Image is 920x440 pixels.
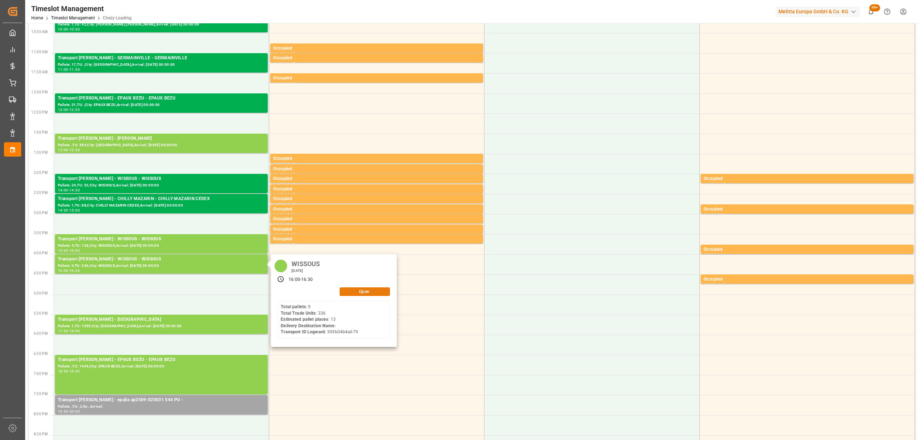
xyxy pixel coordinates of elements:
[281,329,325,334] b: Transport ID Logward
[704,246,911,253] div: Occupied
[58,370,68,373] div: 18:30
[285,223,295,226] div: 15:15
[273,195,480,203] div: Occupied
[58,55,265,62] div: Transport [PERSON_NAME] - GERMAINVILLE - GERMAINVILLE
[273,193,284,196] div: 14:15
[31,50,48,54] span: 11:00 AM
[58,356,265,363] div: Transport [PERSON_NAME] - EPAUX BEZU - EPAUX BEZU
[273,52,284,55] div: 10:45
[704,276,911,283] div: Occupied
[69,249,80,252] div: 16:00
[31,70,48,74] span: 11:30 AM
[281,317,328,322] b: Estimated pallet places
[68,410,69,413] div: -
[273,173,284,176] div: 13:45
[714,253,715,256] div: -
[31,3,132,14] div: Timeslot Management
[273,243,284,246] div: 15:30
[704,253,714,256] div: 15:45
[281,311,316,316] b: Total Trade Units
[863,4,879,20] button: show 100 new notifications
[273,206,480,213] div: Occupied
[69,108,80,111] div: 12:30
[714,213,715,216] div: -
[58,236,265,243] div: Transport [PERSON_NAME] - WISSOUS - WISSOUS
[714,283,715,286] div: -
[715,253,726,256] div: 16:00
[285,193,295,196] div: 14:30
[68,269,69,272] div: -
[285,173,295,176] div: 14:00
[69,148,80,152] div: 13:30
[68,370,69,373] div: -
[58,410,68,413] div: 19:30
[68,148,69,152] div: -
[69,269,80,272] div: 16:30
[69,68,80,71] div: 11:30
[58,175,265,182] div: Transport [PERSON_NAME] - WISSOUS - WISSOUS
[281,323,335,328] b: Delivery Destination Name
[34,150,48,154] span: 1:30 PM
[714,182,715,186] div: -
[68,189,69,192] div: -
[285,82,295,85] div: 11:45
[34,372,48,376] span: 7:00 PM
[69,329,80,333] div: 18:00
[58,243,265,249] div: Pallets: 4,TU: 128,City: WISSOUS,Arrival: [DATE] 00:00:00
[58,189,68,192] div: 14:00
[31,15,43,20] a: Home
[284,162,285,166] div: -
[715,182,726,186] div: 14:15
[69,370,80,373] div: 19:30
[273,186,480,193] div: Occupied
[58,182,265,189] div: Pallets: 24,TU: 32,City: WISSOUS,Arrival: [DATE] 00:00:00
[34,211,48,215] span: 3:00 PM
[284,173,285,176] div: -
[68,329,69,333] div: -
[284,62,285,65] div: -
[289,258,322,268] div: WISSOUS
[69,189,80,192] div: 14:30
[273,75,480,82] div: Occupied
[58,209,68,212] div: 14:30
[273,82,284,85] div: 11:30
[69,28,80,31] div: 10:30
[58,397,265,404] div: Transport [PERSON_NAME] - epalia ap2509-020031 544 PU -
[51,15,95,20] a: Timeslot Management
[68,68,69,71] div: -
[284,182,285,186] div: -
[34,412,48,416] span: 8:00 PM
[284,82,285,85] div: -
[281,304,358,335] div: : 9 : 336 : 13 : : 309b04b4a679
[31,30,48,34] span: 10:30 AM
[281,304,306,309] b: Total pallets
[58,195,265,203] div: Transport [PERSON_NAME] - CHILLY MAZARIN - CHILLY MAZARIN CEDEX
[273,166,480,173] div: Occupied
[58,135,265,142] div: Transport [PERSON_NAME] - [PERSON_NAME]
[273,162,284,166] div: 13:30
[69,410,80,413] div: 20:00
[273,233,284,236] div: 15:15
[34,271,48,275] span: 4:30 PM
[284,223,285,226] div: -
[58,28,68,31] div: 10:00
[273,226,480,233] div: Occupied
[273,223,284,226] div: 15:00
[68,108,69,111] div: -
[300,277,301,283] div: -
[285,52,295,55] div: 11:00
[58,249,68,252] div: 15:30
[284,243,285,246] div: -
[69,209,80,212] div: 15:00
[34,432,48,436] span: 8:30 PM
[68,249,69,252] div: -
[68,28,69,31] div: -
[879,4,895,20] button: Help Center
[273,155,480,162] div: Occupied
[284,203,285,206] div: -
[285,162,295,166] div: 13:45
[34,311,48,315] span: 5:30 PM
[58,269,68,272] div: 16:00
[284,213,285,216] div: -
[273,62,284,65] div: 11:00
